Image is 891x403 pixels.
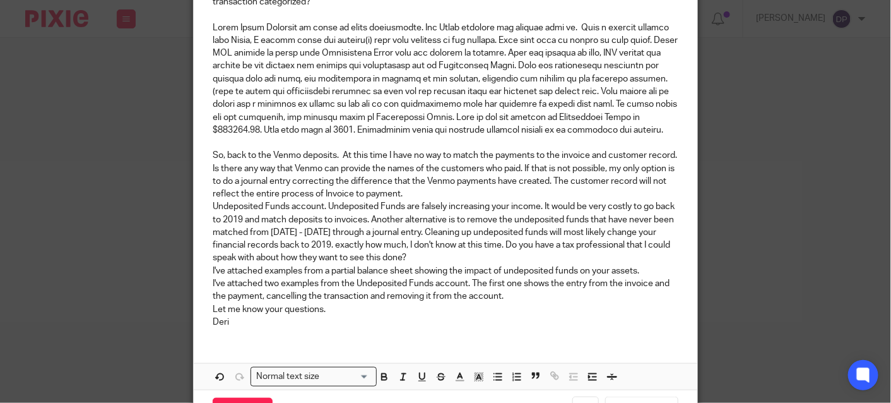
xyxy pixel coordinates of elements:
p: I've attached two examples from the Undeposited Funds account. The first one shows the entry from... [213,277,678,303]
p: Let me know your questions. [213,303,678,316]
p: Lorem Ipsum Dolorsit am conse ad elits doeiusmodte. Inc Utlab etdolore mag aliquae admi ve. Quis ... [213,21,678,136]
input: Search for option [324,370,369,383]
p: Deri [213,316,678,328]
p: I've attached examples from a partial balance sheet showing the impact of undeposited funds on yo... [213,265,678,277]
p: So, back to the Venmo deposits. At this time I have no way to match the payments to the invoice a... [213,149,678,200]
span: Normal text size [254,370,322,383]
div: Search for option [251,367,377,387]
p: Undeposited Funds account. Undeposited Funds are falsely increasing your income. It would be very... [213,200,678,264]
